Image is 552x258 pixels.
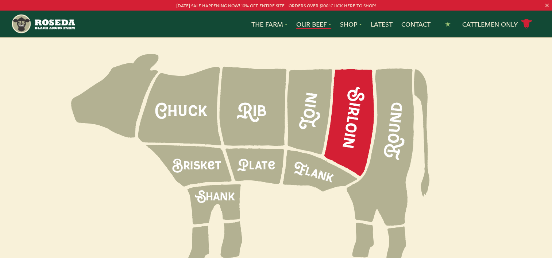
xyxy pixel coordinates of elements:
a: Contact [401,19,431,29]
a: The Farm [251,19,287,29]
a: Cattlemen Only [462,17,532,30]
nav: Main Navigation [11,11,541,37]
a: Our Beef [296,19,331,29]
a: Latest [371,19,393,29]
img: https://roseda.com/wp-content/uploads/2021/05/roseda-25-header.png [11,13,75,34]
p: [DATE] SALE HAPPENING NOW! 10% OFF ENTIRE SITE - ORDERS OVER $100! CLICK HERE TO SHOP! [28,1,525,9]
a: Shop [340,19,362,29]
